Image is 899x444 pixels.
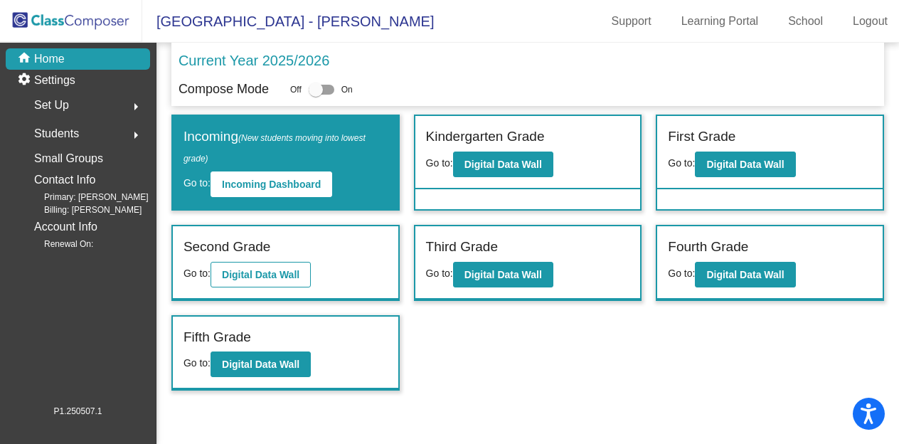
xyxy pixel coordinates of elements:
[21,203,142,216] span: Billing: [PERSON_NAME]
[179,80,269,99] p: Compose Mode
[17,51,34,68] mat-icon: home
[426,157,453,169] span: Go to:
[290,83,302,96] span: Off
[426,237,498,258] label: Third Grade
[222,269,299,280] b: Digital Data Wall
[222,359,299,370] b: Digital Data Wall
[127,98,144,115] mat-icon: arrow_right
[183,133,366,164] span: (New students moving into lowest grade)
[211,262,311,287] button: Digital Data Wall
[127,127,144,144] mat-icon: arrow_right
[695,152,795,177] button: Digital Data Wall
[211,171,332,197] button: Incoming Dashboard
[668,237,748,258] label: Fourth Grade
[34,170,95,190] p: Contact Info
[426,268,453,279] span: Go to:
[706,269,784,280] b: Digital Data Wall
[34,149,103,169] p: Small Groups
[600,10,663,33] a: Support
[183,268,211,279] span: Go to:
[668,268,695,279] span: Go to:
[668,127,735,147] label: First Grade
[464,269,542,280] b: Digital Data Wall
[34,95,69,115] span: Set Up
[142,10,434,33] span: [GEOGRAPHIC_DATA] - [PERSON_NAME]
[211,351,311,377] button: Digital Data Wall
[426,127,545,147] label: Kindergarten Grade
[17,72,34,89] mat-icon: settings
[695,262,795,287] button: Digital Data Wall
[179,50,329,71] p: Current Year 2025/2026
[706,159,784,170] b: Digital Data Wall
[777,10,834,33] a: School
[222,179,321,190] b: Incoming Dashboard
[183,237,271,258] label: Second Grade
[183,127,388,167] label: Incoming
[453,152,553,177] button: Digital Data Wall
[21,191,149,203] span: Primary: [PERSON_NAME]
[453,262,553,287] button: Digital Data Wall
[183,177,211,189] span: Go to:
[670,10,770,33] a: Learning Portal
[341,83,353,96] span: On
[183,327,251,348] label: Fifth Grade
[668,157,695,169] span: Go to:
[841,10,899,33] a: Logout
[34,51,65,68] p: Home
[183,357,211,369] span: Go to:
[34,124,79,144] span: Students
[21,238,93,250] span: Renewal On:
[34,72,75,89] p: Settings
[34,217,97,237] p: Account Info
[464,159,542,170] b: Digital Data Wall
